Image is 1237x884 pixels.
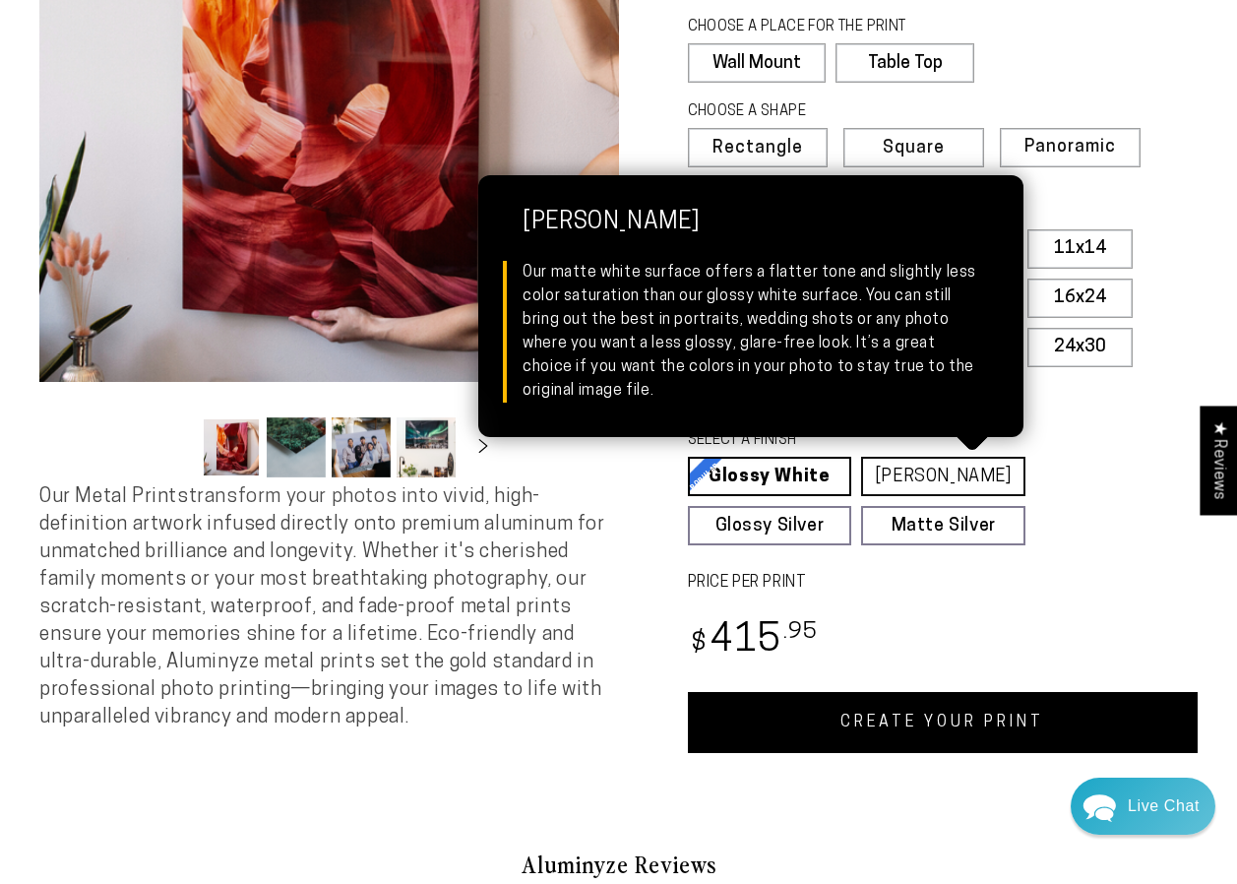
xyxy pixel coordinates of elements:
bdi: 415 [688,622,819,661]
label: Wall Mount [688,43,827,83]
a: Glossy White [688,457,852,496]
span: Our Metal Prints transform your photos into vivid, high-definition artwork infused directly onto ... [39,487,605,727]
a: Glossy Silver [688,506,852,545]
sup: .95 [783,621,819,644]
button: Load image 1 in gallery view [202,417,261,477]
div: Contact Us Directly [1128,778,1200,835]
h2: Aluminyze Reviews [55,848,1182,881]
a: Matte Silver [861,506,1025,545]
button: Load image 2 in gallery view [267,417,326,477]
button: Load image 3 in gallery view [332,417,391,477]
div: Click to open Judge.me floating reviews tab [1200,406,1237,515]
label: 11x14 [1027,229,1133,269]
label: 16x24 [1027,279,1133,318]
label: PRICE PER PRINT [688,572,1199,595]
button: Slide left [153,425,196,469]
legend: CHOOSE A SHAPE [688,101,959,123]
legend: SELECT A FINISH [688,430,986,452]
span: Rectangle [712,140,803,158]
span: $ [691,631,708,658]
span: Panoramic [1024,138,1116,157]
strong: [PERSON_NAME] [523,210,979,261]
a: [PERSON_NAME] [861,457,1025,496]
label: 24x30 [1027,328,1133,367]
button: Load image 4 in gallery view [397,417,456,477]
label: Table Top [835,43,974,83]
a: CREATE YOUR PRINT [688,692,1199,753]
legend: CHOOSE A PLACE FOR THE PRINT [688,17,957,38]
span: Square [883,140,945,158]
button: Slide right [462,425,505,469]
div: Our matte white surface offers a flatter tone and slightly less color saturation than our glossy ... [523,261,979,403]
div: Chat widget toggle [1071,778,1215,835]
